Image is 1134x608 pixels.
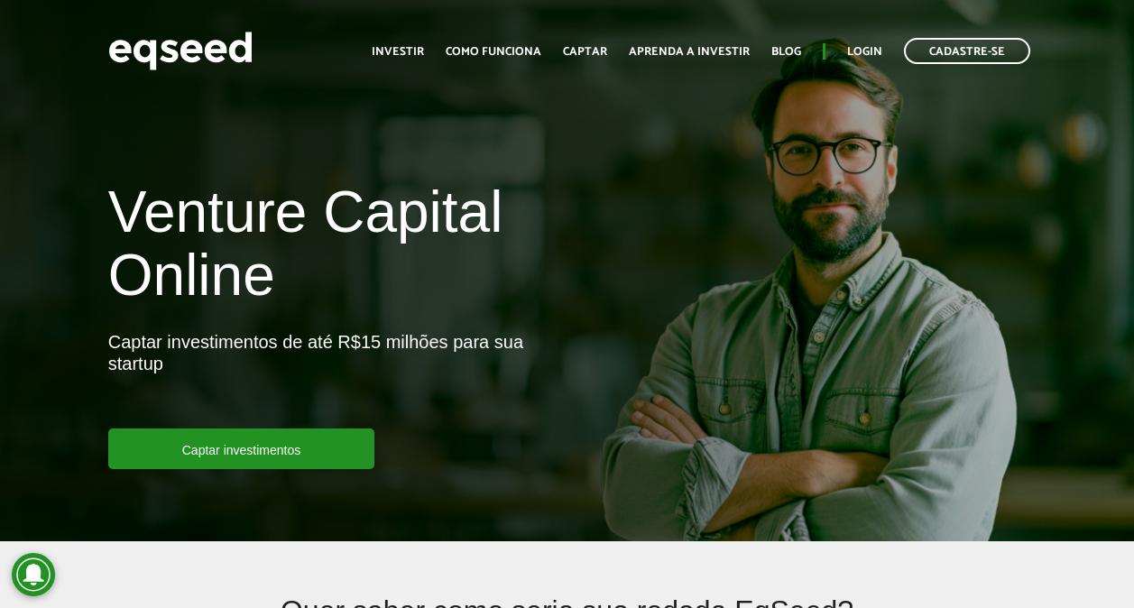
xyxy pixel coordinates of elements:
img: EqSeed [108,27,253,75]
a: Captar investimentos [108,428,375,469]
a: Cadastre-se [904,38,1030,64]
a: Blog [771,46,801,58]
a: Investir [372,46,424,58]
a: Login [847,46,882,58]
h1: Venture Capital Online [108,180,554,317]
p: Captar investimentos de até R$15 milhões para sua startup [108,331,554,428]
a: Captar [563,46,607,58]
a: Como funciona [446,46,541,58]
a: Aprenda a investir [629,46,750,58]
